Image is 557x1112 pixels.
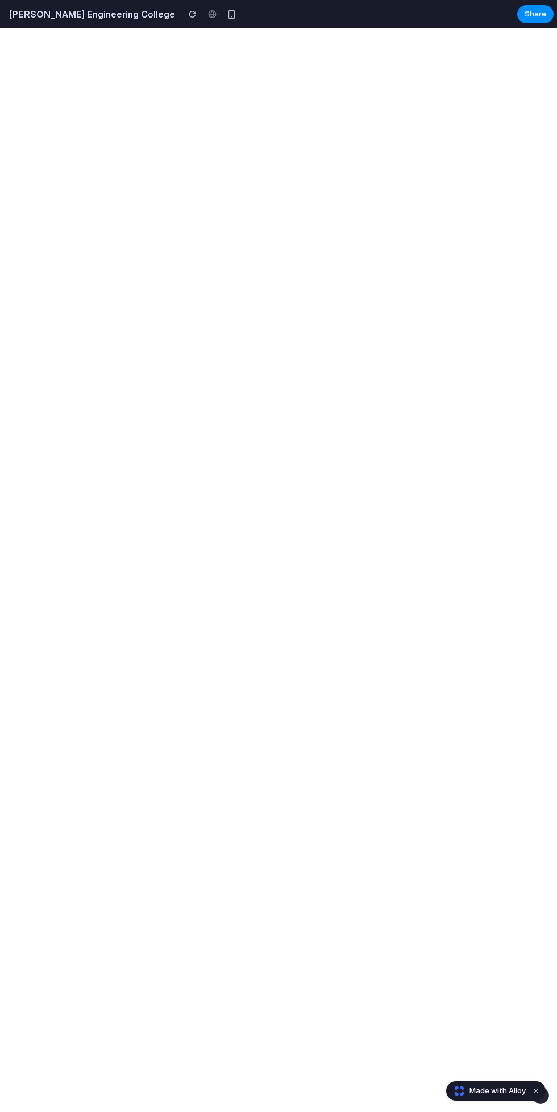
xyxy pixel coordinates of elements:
[447,1085,527,1097] a: Made with Alloy
[529,1084,543,1098] button: Dismiss watermark
[517,5,554,23] button: Share
[525,9,546,20] span: Share
[469,1085,526,1097] span: Made with Alloy
[5,7,175,21] h2: [PERSON_NAME] Engineering College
